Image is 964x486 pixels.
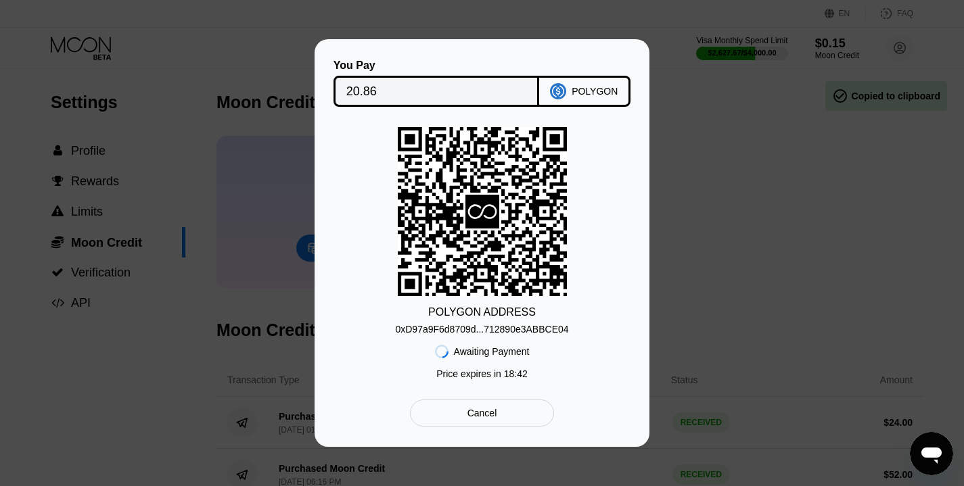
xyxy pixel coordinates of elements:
[410,399,554,427] div: Cancel
[436,368,528,379] div: Price expires in
[334,59,540,72] div: You Pay
[395,318,568,335] div: 0xD97a9F6d8709d...712890e3ABBCE04
[572,86,618,97] div: POLYGON
[454,346,530,357] div: Awaiting Payment
[504,368,528,379] span: 18 : 42
[467,407,497,419] div: Cancel
[395,324,568,335] div: 0xD97a9F6d8709d...712890e3ABBCE04
[335,59,629,107] div: You PayPOLYGON
[428,306,536,318] div: POLYGON ADDRESS
[910,432,953,475] iframe: Button to launch messaging window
